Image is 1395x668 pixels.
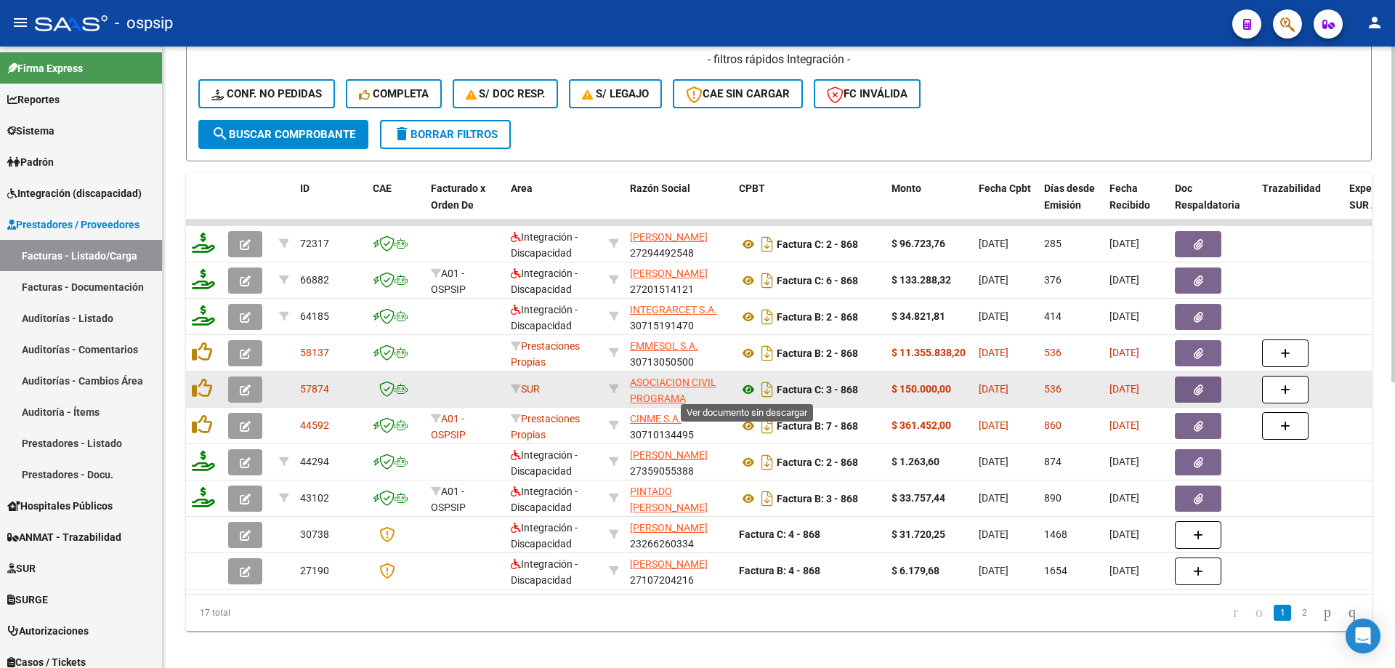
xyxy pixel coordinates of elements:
[431,267,466,296] span: A01 - OSPSIP
[979,492,1008,504] span: [DATE]
[891,238,945,249] strong: $ 96.723,76
[359,87,429,100] span: Completa
[758,378,777,401] i: Descargar documento
[198,52,1359,68] h4: - filtros rápidos Integración -
[7,60,83,76] span: Firma Express
[380,120,511,149] button: Borrar Filtros
[630,522,708,534] span: [PERSON_NAME]
[300,456,329,467] span: 44294
[891,492,945,504] strong: $ 33.757,44
[300,310,329,322] span: 64185
[211,128,355,141] span: Buscar Comprobante
[198,79,335,108] button: Conf. no pedidas
[300,238,329,249] span: 72317
[1262,182,1321,194] span: Trazabilidad
[979,310,1008,322] span: [DATE]
[1295,605,1313,621] a: 2
[393,128,498,141] span: Borrar Filtros
[891,182,921,194] span: Monto
[630,377,728,454] span: ASOCIACION CIVIL PROGRAMA ASISTENCIAL [GEOGRAPHIC_DATA][PERSON_NAME]
[1346,619,1380,653] div: Open Intercom Messenger
[891,456,939,467] strong: $ 1.263,60
[373,182,392,194] span: CAE
[814,79,921,108] button: FC Inválida
[630,411,727,441] div: 30710134495
[1342,605,1362,621] a: go to last page
[511,231,578,259] span: Integración - Discapacidad
[7,498,113,514] span: Hospitales Públicos
[1044,492,1062,504] span: 890
[1317,605,1338,621] a: go to next page
[673,79,803,108] button: CAE SIN CARGAR
[1109,182,1150,211] span: Fecha Recibido
[630,304,717,315] span: INTEGRARCET S.A.
[1256,173,1343,237] datatable-header-cell: Trazabilidad
[511,182,533,194] span: Area
[827,87,907,100] span: FC Inválida
[211,87,322,100] span: Conf. no pedidas
[300,182,310,194] span: ID
[7,92,60,108] span: Reportes
[1044,182,1095,211] span: Días desde Emisión
[758,342,777,365] i: Descargar documento
[979,238,1008,249] span: [DATE]
[739,528,820,540] strong: Factura C: 4 - 868
[300,492,329,504] span: 43102
[300,347,329,358] span: 58137
[1109,419,1139,431] span: [DATE]
[630,413,682,424] span: CINME S.A.
[758,269,777,292] i: Descargar documento
[979,274,1008,286] span: [DATE]
[425,173,505,237] datatable-header-cell: Facturado x Orden De
[7,529,121,545] span: ANMAT - Trazabilidad
[624,173,733,237] datatable-header-cell: Razón Social
[758,233,777,256] i: Descargar documento
[431,413,466,441] span: A01 - OSPSIP
[505,173,603,237] datatable-header-cell: Area
[198,120,368,149] button: Buscar Comprobante
[891,274,951,286] strong: $ 133.288,32
[758,414,777,438] i: Descargar documento
[1109,565,1139,576] span: [DATE]
[511,413,580,441] span: Prestaciones Propias
[431,486,466,514] span: A01 - OSPSIP
[300,528,329,540] span: 30738
[511,267,578,296] span: Integración - Discapacidad
[393,125,411,142] mat-icon: delete
[1109,456,1139,467] span: [DATE]
[630,558,708,570] span: [PERSON_NAME]
[1249,605,1269,621] a: go to previous page
[1109,238,1139,249] span: [DATE]
[186,595,421,631] div: 17 total
[891,310,945,322] strong: $ 34.821,81
[1293,600,1315,625] li: page 2
[891,419,951,431] strong: $ 361.452,00
[511,449,578,478] span: Integración - Discapacidad
[979,182,1031,194] span: Fecha Cpbt
[630,302,727,332] div: 30715191470
[1044,383,1062,395] span: 536
[758,451,777,474] i: Descargar documento
[1109,492,1139,504] span: [DATE]
[777,384,858,395] strong: Factura C: 3 - 868
[1044,274,1062,286] span: 376
[511,486,578,514] span: Integración - Discapacidad
[733,173,886,237] datatable-header-cell: CPBT
[1044,238,1062,249] span: 285
[1169,173,1256,237] datatable-header-cell: Doc Respaldatoria
[453,79,559,108] button: S/ Doc Resp.
[979,565,1008,576] span: [DATE]
[1109,347,1139,358] span: [DATE]
[891,383,951,395] strong: $ 150.000,00
[630,449,708,461] span: [PERSON_NAME]
[7,154,54,170] span: Padrón
[630,520,727,550] div: 23266260334
[979,383,1008,395] span: [DATE]
[777,493,858,504] strong: Factura B: 3 - 868
[1175,182,1240,211] span: Doc Respaldatoria
[211,125,229,142] mat-icon: search
[1274,605,1291,621] a: 1
[739,182,765,194] span: CPBT
[777,238,858,250] strong: Factura C: 2 - 868
[367,173,425,237] datatable-header-cell: CAE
